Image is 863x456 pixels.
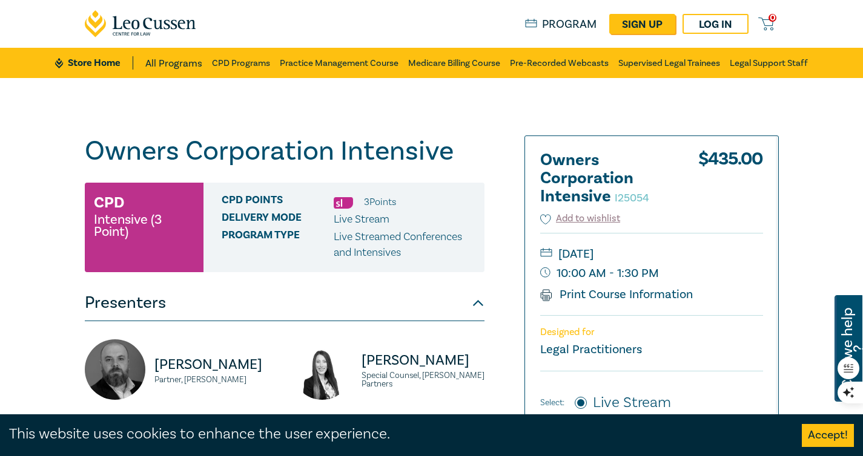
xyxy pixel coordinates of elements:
a: Store Home [55,56,133,70]
h3: CPD [94,192,124,213]
small: I25054 [615,191,649,205]
span: 0 [769,14,776,22]
a: Pre-Recorded Webcasts [510,48,609,78]
small: [DATE] [540,244,763,264]
div: This website uses cookies to enhance the user experience. [9,423,784,445]
a: CPD Programs [212,48,270,78]
button: Presenters [85,285,484,321]
span: Program type [222,229,334,261]
div: $ 435.00 [698,151,763,212]
a: sign up [609,14,675,34]
label: Live Stream [593,392,671,414]
button: Accept cookies [802,424,854,447]
p: [PERSON_NAME] [154,355,277,374]
small: Partner, [PERSON_NAME] [154,376,277,384]
img: Substantive Law [334,197,353,209]
a: Print Course Information [540,287,693,302]
h2: Owners Corporation Intensive [540,151,673,206]
li: 3 Point s [364,194,396,210]
p: [PERSON_NAME] [362,351,484,370]
small: Special Counsel, [PERSON_NAME] Partners [362,371,484,388]
small: Legal Practitioners [540,342,642,357]
img: https://s3.ap-southeast-2.amazonaws.com/leo-cussen-store-production-content/Contacts/Deborah%20An... [292,339,352,400]
img: https://s3.ap-southeast-2.amazonaws.com/leo-cussen-store-production-content/Contacts/Tim%20Graham... [85,339,145,400]
button: Add to wishlist [540,212,621,226]
small: 10:00 AM - 1:30 PM [540,264,763,283]
a: Supervised Legal Trainees [618,48,720,78]
a: Legal Support Staff [730,48,808,78]
a: Log in [683,14,749,34]
span: Select: [540,396,564,409]
span: Delivery Mode [222,212,334,227]
a: Medicare Billing Course [408,48,500,78]
span: CPD Points [222,194,334,210]
a: All Programs [145,48,202,78]
span: Live Stream [334,212,389,226]
small: Intensive (3 Point) [94,213,194,238]
a: Program [525,18,597,31]
p: Live Streamed Conferences and Intensives [334,229,475,261]
a: Practice Management Course [280,48,398,78]
h1: Owners Corporation Intensive [85,135,484,167]
p: Designed for [540,327,763,338]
